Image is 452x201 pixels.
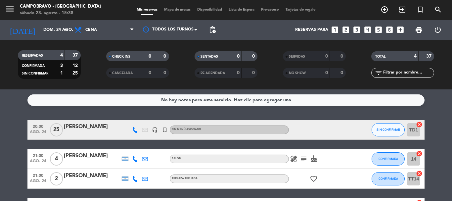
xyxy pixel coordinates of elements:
[20,10,101,17] div: sábado 23. agosto - 15:38
[383,69,434,76] input: Filtrar por nombre...
[252,71,256,75] strong: 0
[331,25,339,34] i: looks_one
[300,155,308,163] i: subject
[172,177,198,180] span: TERRAZA TECHADA
[416,170,423,177] i: cancel
[310,155,318,163] i: cake
[201,55,218,58] span: SENTADAS
[341,25,350,34] i: looks_two
[30,151,46,159] span: 21:00
[50,172,63,185] span: 2
[60,71,63,75] strong: 1
[161,8,194,12] span: Mapa de mesas
[172,128,201,131] span: Sin menú asignado
[152,127,158,133] i: headset_mic
[374,25,383,34] i: looks_5
[50,123,63,136] span: 25
[379,177,398,180] span: CONFIRMADA
[30,159,46,167] span: ago. 24
[112,55,130,58] span: CHECK INS
[416,121,423,128] i: cancel
[289,55,305,58] span: SERVIDAS
[434,26,442,34] i: power_settings_new
[62,26,69,34] i: arrow_drop_down
[340,71,344,75] strong: 0
[363,25,372,34] i: looks_4
[162,127,168,133] i: turned_in_not
[22,64,45,68] span: CONFIRMADA
[50,152,63,166] span: 4
[112,72,133,75] span: CANCELADA
[72,63,79,68] strong: 12
[237,54,240,59] strong: 0
[30,130,46,137] span: ago. 24
[30,122,46,130] span: 20:00
[295,27,328,32] span: Reservas para
[64,172,120,180] div: [PERSON_NAME]
[372,152,405,166] button: CONFIRMADA
[252,54,256,59] strong: 0
[149,71,151,75] strong: 0
[85,27,97,32] span: Cena
[258,8,282,12] span: Pre-acceso
[163,54,167,59] strong: 0
[434,6,442,14] i: search
[60,63,63,68] strong: 3
[225,8,258,12] span: Lista de Espera
[149,54,151,59] strong: 0
[72,53,79,58] strong: 37
[310,175,318,183] i: favorite_border
[194,8,225,12] span: Disponibilidad
[381,6,388,14] i: add_circle_outline
[414,54,417,59] strong: 4
[72,71,79,75] strong: 25
[20,3,101,10] div: Campobravo - [GEOGRAPHIC_DATA]
[64,123,120,131] div: [PERSON_NAME]
[340,54,344,59] strong: 0
[201,72,225,75] span: RE AGENDADA
[161,96,291,104] div: No hay notas para este servicio. Haz clic para agregar una
[352,25,361,34] i: looks_3
[282,8,319,12] span: Tarjetas de regalo
[426,54,433,59] strong: 37
[385,25,394,34] i: looks_6
[208,26,216,34] span: pending_actions
[30,171,46,179] span: 21:00
[60,53,63,58] strong: 4
[290,155,298,163] i: healing
[5,4,15,14] i: menu
[237,71,240,75] strong: 0
[5,4,15,16] button: menu
[64,152,120,160] div: [PERSON_NAME]
[325,71,328,75] strong: 0
[372,123,405,136] button: SIN CONFIRMAR
[416,150,423,157] i: cancel
[375,69,383,77] i: filter_list
[398,6,406,14] i: exit_to_app
[372,172,405,185] button: CONFIRMADA
[396,25,405,34] i: add_box
[377,128,400,131] span: SIN CONFIRMAR
[30,179,46,186] span: ago. 24
[416,6,424,14] i: turned_in_not
[172,157,181,160] span: SALON
[133,8,161,12] span: Mis reservas
[163,71,167,75] strong: 0
[375,55,385,58] span: TOTAL
[22,54,43,57] span: RESERVADAS
[289,72,306,75] span: NO SHOW
[22,72,48,75] span: SIN CONFIRMAR
[379,157,398,161] span: CONFIRMADA
[325,54,328,59] strong: 0
[5,23,40,37] i: [DATE]
[415,26,423,34] span: print
[428,20,447,40] div: LOG OUT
